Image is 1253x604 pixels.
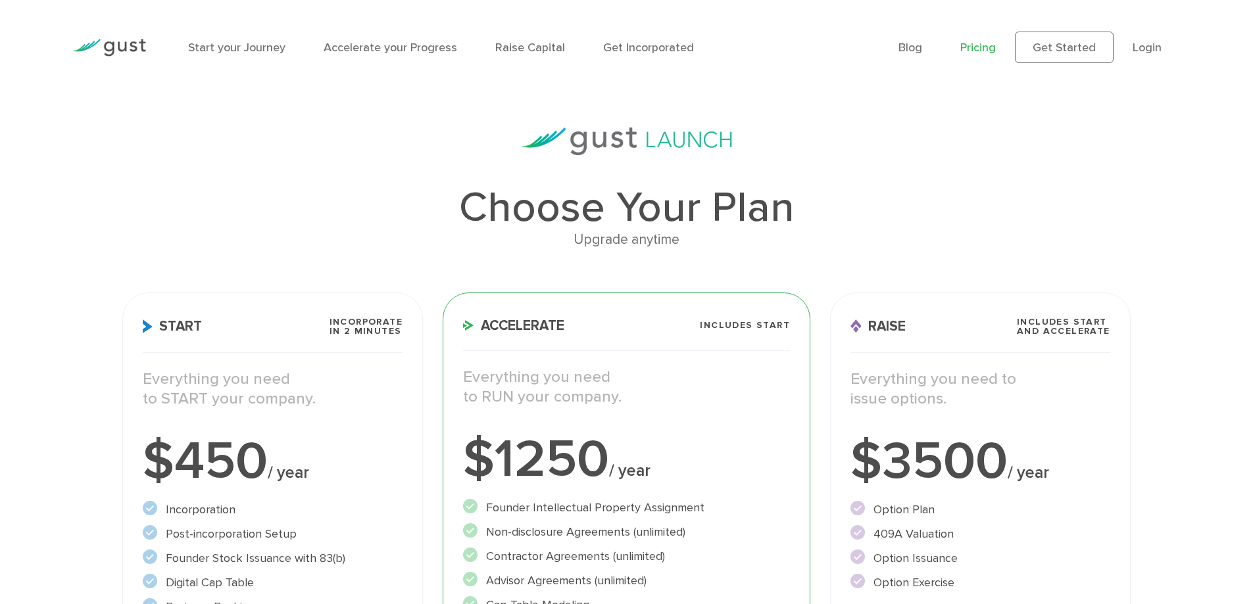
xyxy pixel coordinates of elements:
[1017,317,1110,336] span: Includes START and ACCELERATE
[122,187,1130,229] h1: Choose Your Plan
[850,435,1110,488] div: $3500
[463,523,790,541] li: Non-disclosure Agreements (unlimited)
[463,433,790,486] div: $1250
[143,319,202,333] span: Start
[463,367,790,407] p: Everything you need to RUN your company.
[188,41,285,55] a: Start your Journey
[330,317,403,336] span: Incorporate in 2 Minutes
[143,549,403,567] li: Founder Stock Issuance with 83(b)
[1008,463,1049,482] span: / year
[143,435,403,488] div: $450
[143,369,403,409] p: Everything you need to START your company.
[1133,41,1162,55] a: Login
[463,319,564,333] span: Accelerate
[495,41,565,55] a: Raise Capital
[850,549,1110,567] li: Option Issuance
[850,319,906,333] span: Raise
[522,128,732,155] img: gust-launch-logos.svg
[850,574,1110,592] li: Option Exercise
[1015,32,1114,63] a: Get Started
[463,547,790,565] li: Contractor Agreements (unlimited)
[463,572,790,590] li: Advisor Agreements (unlimited)
[609,461,651,480] span: / year
[850,501,1110,519] li: Option Plan
[143,319,153,333] img: Start Icon X2
[122,229,1130,251] div: Upgrade anytime
[143,525,403,543] li: Post-incorporation Setup
[960,41,996,55] a: Pricing
[700,321,790,330] span: Includes START
[898,41,922,55] a: Blog
[463,320,474,331] img: Accelerate Icon
[850,525,1110,543] li: 409A Valuation
[72,39,146,57] img: Gust Logo
[463,499,790,517] li: Founder Intellectual Property Assignment
[143,501,403,519] li: Incorporation
[850,369,1110,409] p: Everything you need to issue options.
[143,574,403,592] li: Digital Cap Table
[268,463,309,482] span: / year
[603,41,694,55] a: Get Incorporated
[324,41,457,55] a: Accelerate your Progress
[850,319,862,333] img: Raise Icon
